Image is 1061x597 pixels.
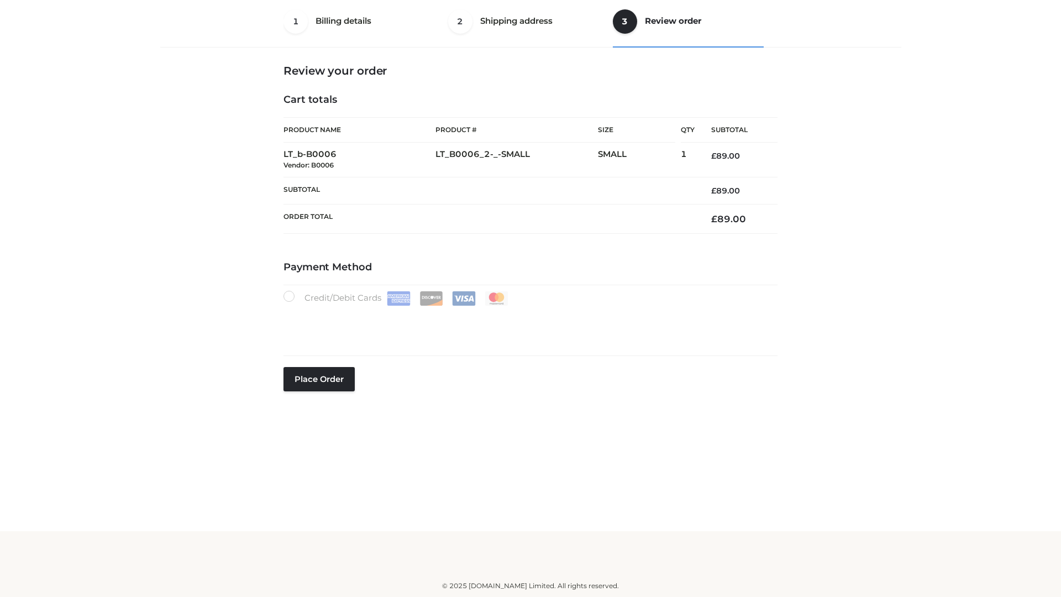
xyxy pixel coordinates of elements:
img: Visa [452,291,476,306]
th: Subtotal [695,118,778,143]
img: Mastercard [485,291,508,306]
h4: Payment Method [283,261,778,274]
bdi: 89.00 [711,186,740,196]
td: LT_B0006_2-_-SMALL [435,143,598,177]
label: Credit/Debit Cards [283,291,510,306]
img: Amex [387,291,411,306]
div: © 2025 [DOMAIN_NAME] Limited. All rights reserved. [164,580,897,591]
span: £ [711,186,716,196]
th: Product Name [283,117,435,143]
th: Product # [435,117,598,143]
iframe: Secure payment input frame [281,303,775,344]
h4: Cart totals [283,94,778,106]
button: Place order [283,367,355,391]
small: Vendor: B0006 [283,161,334,169]
bdi: 89.00 [711,151,740,161]
td: 1 [681,143,695,177]
h3: Review your order [283,64,778,77]
span: £ [711,151,716,161]
img: Discover [419,291,443,306]
th: Subtotal [283,177,695,204]
td: SMALL [598,143,681,177]
td: LT_b-B0006 [283,143,435,177]
th: Qty [681,117,695,143]
th: Size [598,118,675,143]
th: Order Total [283,205,695,234]
span: £ [711,213,717,224]
bdi: 89.00 [711,213,746,224]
